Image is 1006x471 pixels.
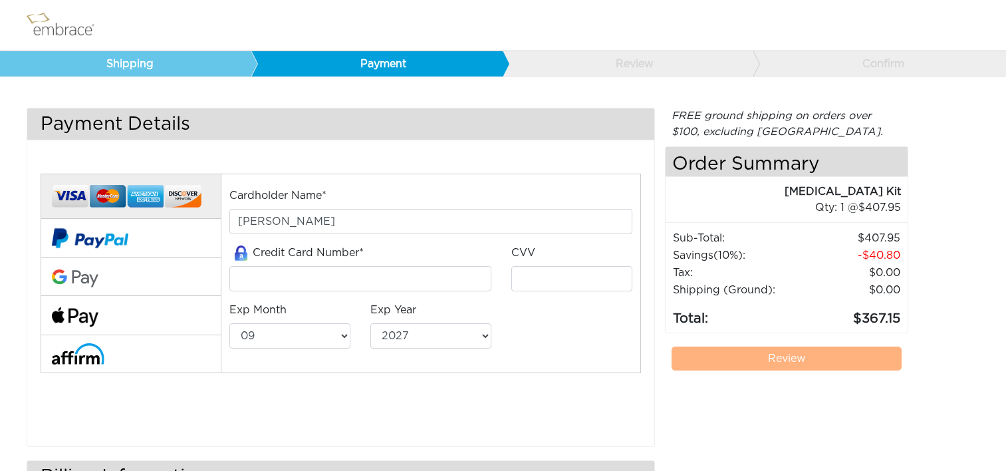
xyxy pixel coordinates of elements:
label: Exp Year [370,302,416,318]
label: Exp Month [229,302,287,318]
label: Credit Card Number* [229,245,364,261]
img: Google-Pay-Logo.svg [52,269,98,288]
label: CVV [511,245,535,261]
td: Shipping (Ground): [672,281,798,299]
span: 407.95 [858,202,901,213]
h4: Order Summary [666,147,908,177]
div: FREE ground shipping on orders over $100, excluding [GEOGRAPHIC_DATA]. [665,108,908,140]
td: $0.00 [798,281,901,299]
a: Review [502,51,753,77]
td: 367.15 [798,299,901,329]
td: 407.95 [798,230,901,247]
label: Cardholder Name* [229,188,326,204]
img: affirm-logo.svg [52,343,104,364]
div: [MEDICAL_DATA] Kit [666,184,901,200]
div: 1 @ [682,200,901,216]
img: paypal-v2.png [52,219,128,257]
img: credit-cards.png [52,181,201,212]
img: fullApplePay.png [52,307,98,327]
td: Savings : [672,247,798,264]
a: Review [672,347,902,371]
td: Total: [672,299,798,329]
a: Payment [251,51,502,77]
h3: Payment Details [27,108,654,140]
img: logo.png [23,9,110,42]
td: Tax: [672,264,798,281]
td: 40.80 [798,247,901,264]
td: Sub-Total: [672,230,798,247]
span: (10%) [713,250,743,261]
img: amazon-lock.png [229,245,253,261]
td: 0.00 [798,264,901,281]
a: Confirm [753,51,1004,77]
